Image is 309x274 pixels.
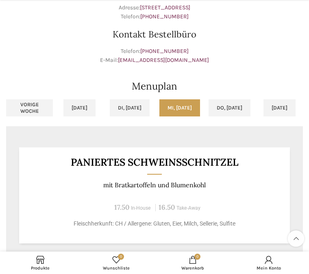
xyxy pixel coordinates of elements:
[118,57,209,64] a: [EMAIL_ADDRESS][DOMAIN_NAME]
[29,157,280,167] h3: Paniertes Schweinsschnitzel
[140,48,189,55] a: [PHONE_NUMBER]
[131,205,151,211] span: In-House
[154,254,231,272] a: 0 Warenkorb
[63,99,96,116] a: [DATE]
[29,219,280,228] p: Fleischherkunft: CH / Allergene: Gluten, Eier, Milch, Sellerie, Sulfite
[83,265,151,271] span: Wunschliste
[78,254,155,272] div: Meine Wunschliste
[78,254,155,272] a: 0 Wunschliste
[6,30,303,39] h3: Kontakt Bestellbüro
[288,230,304,247] a: Scroll to top button
[29,181,280,189] p: mit Bratkartoffeln und Blumenkohl
[154,254,231,272] div: My cart
[209,99,250,116] a: Do, [DATE]
[6,99,53,116] a: Vorige Woche
[6,47,303,65] p: Telefon: E-Mail:
[235,265,303,271] span: Mein Konto
[110,99,150,116] a: Di, [DATE]
[2,254,78,272] a: Produkte
[263,99,296,116] a: [DATE]
[194,254,200,260] span: 0
[140,13,189,20] a: [PHONE_NUMBER]
[159,203,175,212] span: 16.50
[159,265,227,271] span: Warenkorb
[140,4,190,11] a: [STREET_ADDRESS]
[6,81,303,91] h2: Menuplan
[231,254,307,272] a: Mein Konto
[118,254,124,260] span: 0
[159,99,200,116] a: Mi, [DATE]
[176,205,200,211] span: Take-Away
[114,203,129,212] span: 17.50
[6,3,303,22] p: Adresse: Telefon:
[6,265,74,271] span: Produkte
